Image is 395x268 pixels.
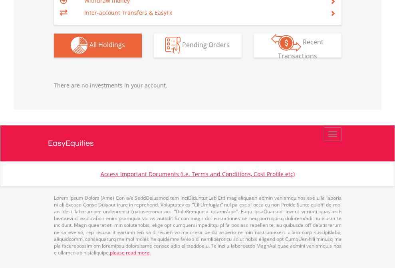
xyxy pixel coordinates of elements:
[71,37,88,54] img: holdings-wht.png
[165,37,181,54] img: pending_instructions-wht.png
[271,34,301,52] img: transactions-zar-wht.png
[154,34,242,58] button: Pending Orders
[101,170,295,178] a: Access Important Documents (i.e. Terms and Conditions, Cost Profile etc)
[278,38,324,60] span: Recent Transactions
[110,249,151,256] a: please read more:
[84,7,320,19] td: Inter-account Transfers & EasyFx
[182,40,230,49] span: Pending Orders
[54,81,341,89] p: There are no investments in your account.
[254,34,341,58] button: Recent Transactions
[54,195,341,256] p: Lorem Ipsum Dolors (Ame) Con a/e SeddOeiusmod tem InciDiduntut Lab Etd mag aliquaen admin veniamq...
[89,40,125,49] span: All Holdings
[48,125,347,161] a: EasyEquities
[54,34,142,58] button: All Holdings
